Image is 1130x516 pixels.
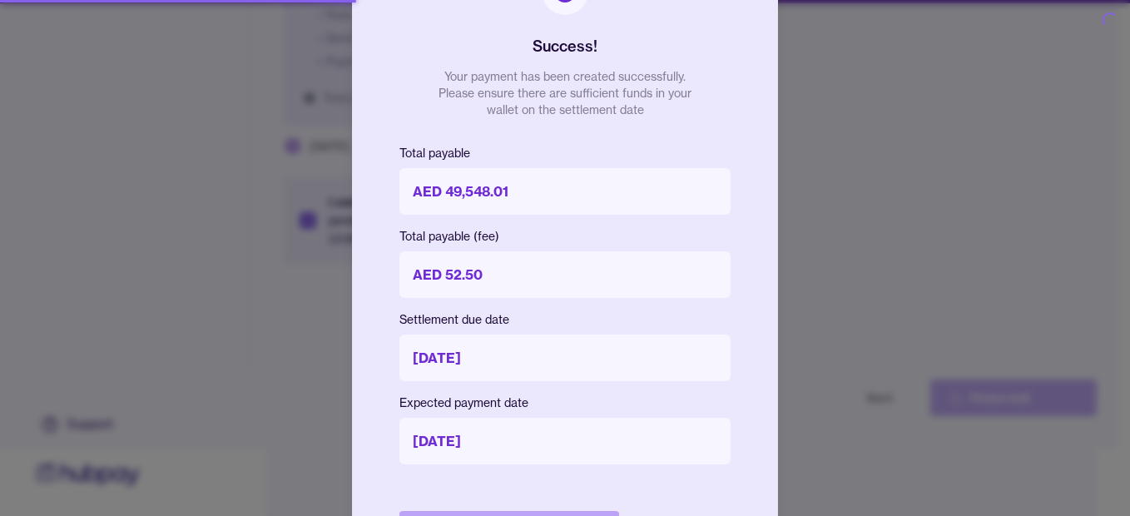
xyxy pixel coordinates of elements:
[399,228,731,245] p: Total payable (fee)
[399,251,731,298] p: AED 52.50
[432,68,698,118] p: Your payment has been created successfully. Please ensure there are sufficient funds in your wall...
[399,311,731,328] p: Settlement due date
[399,168,731,215] p: AED 49,548.01
[399,335,731,381] p: [DATE]
[399,418,731,464] p: [DATE]
[533,35,597,58] h2: Success!
[399,394,731,411] p: Expected payment date
[399,145,731,161] p: Total payable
